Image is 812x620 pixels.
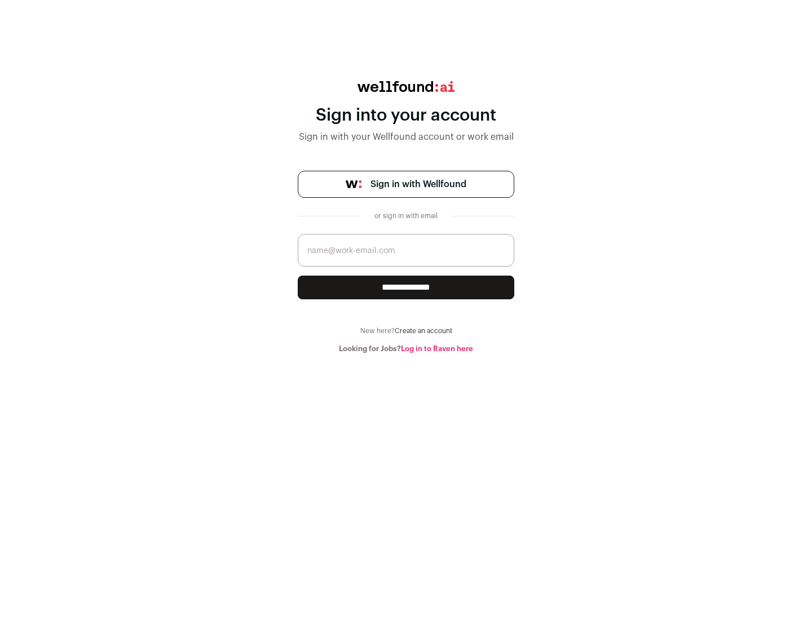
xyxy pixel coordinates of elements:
[370,211,442,220] div: or sign in with email
[358,81,454,92] img: wellfound:ai
[298,326,514,335] div: New here?
[395,327,452,334] a: Create an account
[298,171,514,198] a: Sign in with Wellfound
[298,234,514,267] input: name@work-email.com
[298,130,514,144] div: Sign in with your Wellfound account or work email
[298,344,514,353] div: Looking for Jobs?
[346,180,361,188] img: wellfound-symbol-flush-black-fb3c872781a75f747ccb3a119075da62bfe97bd399995f84a933054e44a575c4.png
[401,345,473,352] a: Log in to Raven here
[370,178,466,191] span: Sign in with Wellfound
[298,105,514,126] div: Sign into your account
